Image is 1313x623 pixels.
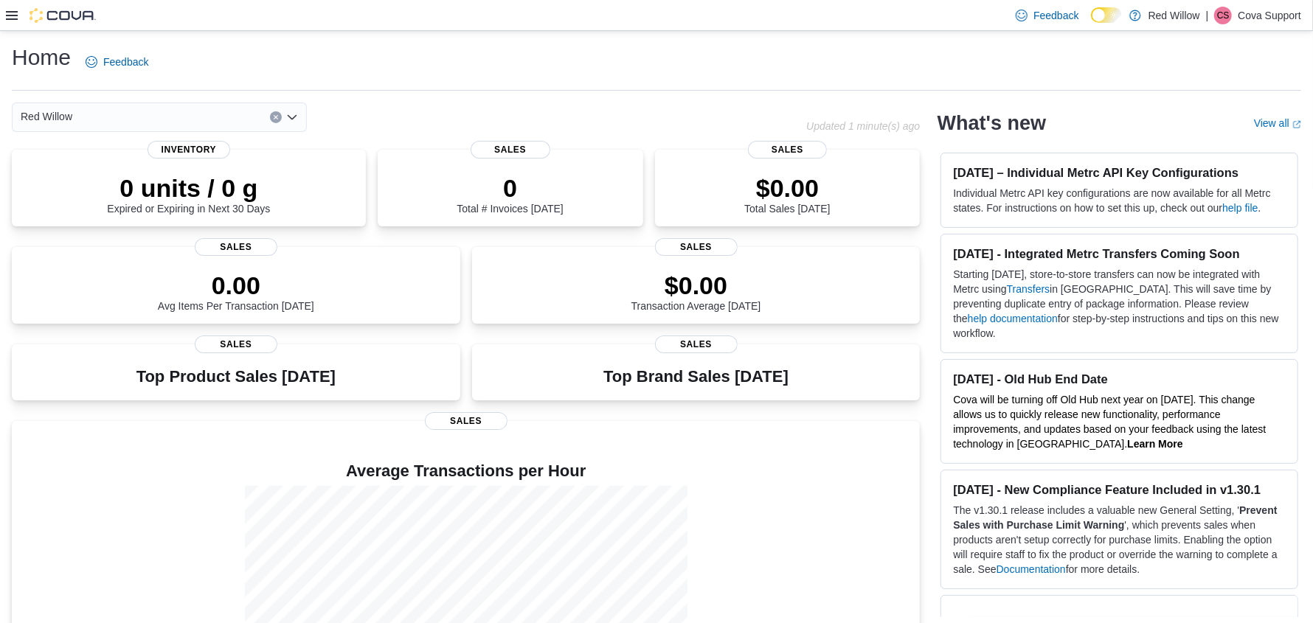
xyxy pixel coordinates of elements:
span: CS [1217,7,1230,24]
div: Total Sales [DATE] [744,173,830,215]
span: Sales [748,141,828,159]
div: Expired or Expiring in Next 30 Days [107,173,270,215]
h3: [DATE] - New Compliance Feature Included in v1.30.1 [953,482,1286,497]
span: Cova will be turning off Old Hub next year on [DATE]. This change allows us to quickly release ne... [953,394,1266,450]
button: Clear input [270,111,282,123]
a: Feedback [80,47,154,77]
strong: Prevent Sales with Purchase Limit Warning [953,504,1277,531]
span: Sales [655,335,738,353]
span: Sales [195,238,277,256]
h3: [DATE] - Integrated Metrc Transfers Coming Soon [953,246,1286,261]
input: Dark Mode [1091,7,1122,23]
a: Learn More [1127,438,1182,450]
h3: [DATE] - Old Hub End Date [953,372,1286,386]
h4: Average Transactions per Hour [24,462,908,480]
p: The v1.30.1 release includes a valuable new General Setting, ' ', which prevents sales when produ... [953,503,1286,577]
p: Updated 1 minute(s) ago [806,120,920,132]
img: Cova [30,8,96,23]
svg: External link [1292,120,1301,129]
span: Sales [425,412,507,430]
span: Feedback [103,55,148,69]
p: Individual Metrc API key configurations are now available for all Metrc states. For instructions ... [953,186,1286,215]
span: Sales [471,141,550,159]
p: $0.00 [744,173,830,203]
p: 0 [457,173,563,203]
span: Inventory [148,141,230,159]
a: View allExternal link [1254,117,1301,129]
p: 0 units / 0 g [107,173,270,203]
div: Total # Invoices [DATE] [457,173,563,215]
h3: [DATE] – Individual Metrc API Key Configurations [953,165,1286,180]
p: $0.00 [631,271,761,300]
a: help documentation [968,313,1058,324]
span: Red Willow [21,108,72,125]
h1: Home [12,43,71,72]
div: Avg Items Per Transaction [DATE] [158,271,314,312]
span: Sales [195,335,277,353]
div: Transaction Average [DATE] [631,271,761,312]
a: Transfers [1007,283,1050,295]
h3: Top Product Sales [DATE] [136,368,336,386]
p: Cova Support [1238,7,1301,24]
a: Feedback [1010,1,1084,30]
h2: What's new [938,111,1046,135]
span: Feedback [1033,8,1078,23]
button: Open list of options [286,111,298,123]
h3: Top Brand Sales [DATE] [603,368,789,386]
p: | [1206,7,1209,24]
div: Cova Support [1214,7,1232,24]
p: Starting [DATE], store-to-store transfers can now be integrated with Metrc using in [GEOGRAPHIC_D... [953,267,1286,341]
a: Documentation [997,563,1066,575]
span: Sales [655,238,738,256]
p: Red Willow [1149,7,1200,24]
a: help file [1222,202,1258,214]
p: 0.00 [158,271,314,300]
